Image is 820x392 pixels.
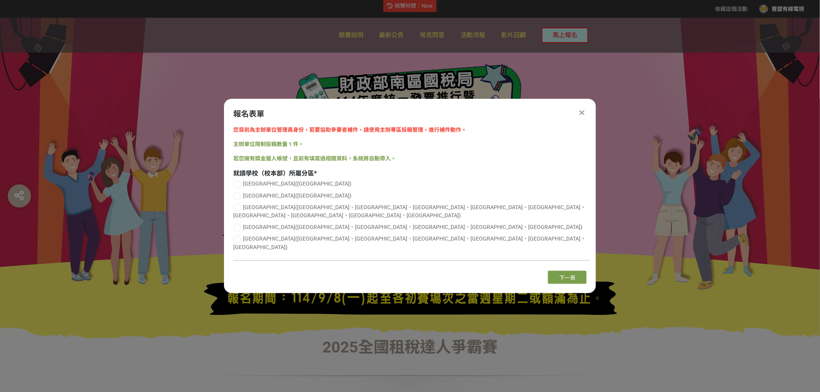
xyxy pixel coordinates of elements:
[233,127,467,133] strong: 您目前為主辦單位管理員身份，若要協助參賽者補件，請使用主辦專區投稿管理，進行補件動作。
[243,181,351,187] span: [GEOGRAPHIC_DATA]([GEOGRAPHIC_DATA])
[379,31,404,39] span: 最新公告
[233,155,396,162] span: 若您擁有獎金獵人帳號，且前有填寫過相關資料，系統將自動帶入。
[501,31,526,39] span: 影片回顧
[548,271,587,284] button: 下一頁
[553,31,577,39] span: 馬上報名
[715,6,748,12] span: 收藏這個活動
[501,18,526,53] a: 影片回顧
[233,204,586,218] span: [GEOGRAPHIC_DATA]([GEOGRAPHIC_DATA]、[GEOGRAPHIC_DATA]、[GEOGRAPHIC_DATA]、[GEOGRAPHIC_DATA]、[GEOGRA...
[559,275,575,281] span: 下一頁
[216,338,604,357] h1: 2025全國租稅達人爭霸賽
[420,31,445,39] span: 常見問答
[394,3,433,9] span: 預覽時間：Now
[339,18,363,53] a: 競賽說明
[542,28,588,43] button: 馬上報名
[233,141,304,147] span: 主辦單位限制投稿數量 1 件。
[233,109,264,119] span: 報名表單
[460,31,485,39] span: 活動流程
[420,18,445,53] a: 常見問答
[379,18,404,53] a: 最新公告
[243,224,582,230] span: [GEOGRAPHIC_DATA]([GEOGRAPHIC_DATA]、[GEOGRAPHIC_DATA]、[GEOGRAPHIC_DATA]、[GEOGRAPHIC_DATA]、[GEOGRA...
[243,193,351,199] span: [GEOGRAPHIC_DATA]([GEOGRAPHIC_DATA])
[233,236,586,250] span: [GEOGRAPHIC_DATA]([GEOGRAPHIC_DATA]、[GEOGRAPHIC_DATA]、[GEOGRAPHIC_DATA]、[GEOGRAPHIC_DATA]、[GEOGRA...
[460,18,485,53] a: 活動流程
[339,31,363,39] span: 競賽說明
[233,170,314,177] span: 就讀學校（校本部）所屬分區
